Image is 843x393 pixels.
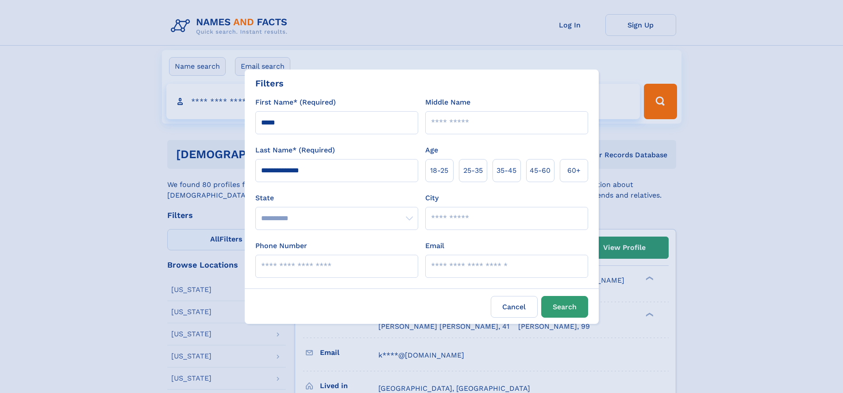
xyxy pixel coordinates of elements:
label: Cancel [491,296,538,318]
label: Middle Name [425,97,470,108]
label: Last Name* (Required) [255,145,335,156]
label: Age [425,145,438,156]
label: Phone Number [255,241,307,251]
button: Search [541,296,588,318]
span: 35‑45 [497,165,516,176]
span: 45‑60 [530,165,550,176]
label: Email [425,241,444,251]
label: First Name* (Required) [255,97,336,108]
label: City [425,193,439,203]
div: Filters [255,77,284,90]
span: 60+ [567,165,581,176]
label: State [255,193,418,203]
span: 25‑35 [463,165,483,176]
span: 18‑25 [430,165,448,176]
